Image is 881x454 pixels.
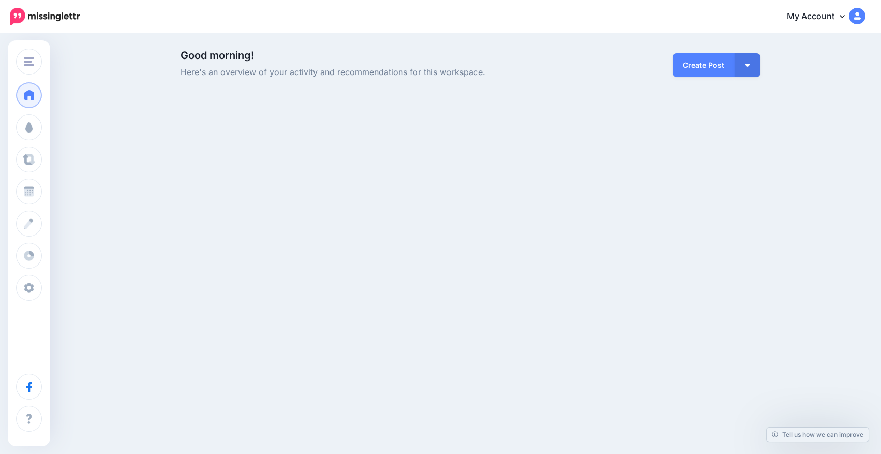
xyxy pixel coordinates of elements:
[181,66,562,79] span: Here's an overview of your activity and recommendations for this workspace.
[767,428,869,442] a: Tell us how we can improve
[745,64,750,67] img: arrow-down-white.png
[24,57,34,66] img: menu.png
[673,53,735,77] a: Create Post
[777,4,865,30] a: My Account
[10,8,80,25] img: Missinglettr
[181,49,254,62] span: Good morning!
